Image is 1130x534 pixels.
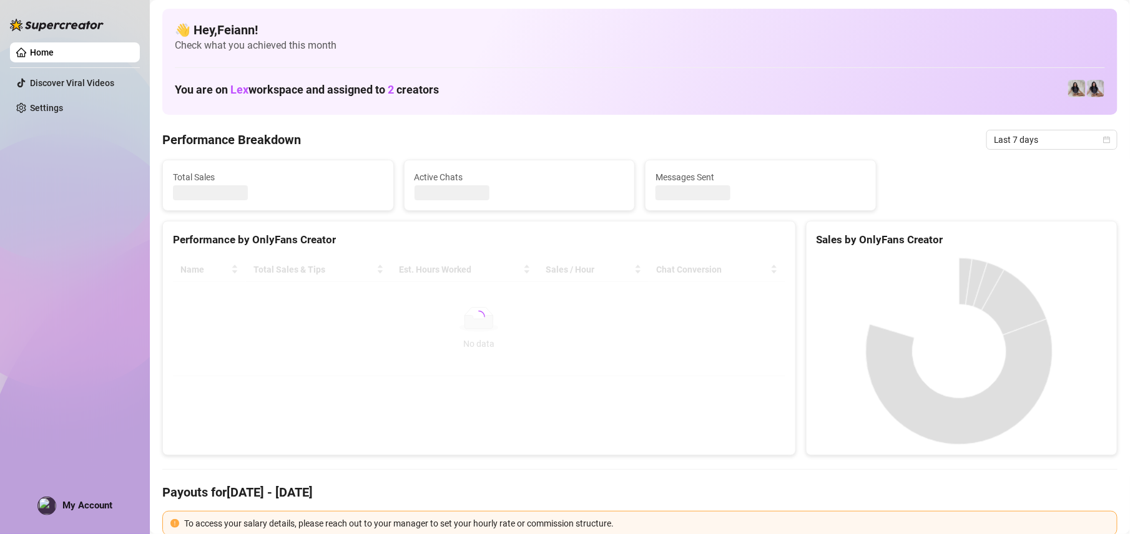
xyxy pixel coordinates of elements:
a: Home [30,47,54,57]
img: Francesca [1087,80,1104,97]
span: loading [472,310,486,324]
span: calendar [1103,136,1111,143]
a: Discover Viral Videos [30,78,114,88]
span: Last 7 days [994,130,1110,149]
span: 2 [388,83,394,96]
span: exclamation-circle [170,519,179,528]
h4: Performance Breakdown [162,131,301,148]
span: Active Chats [415,170,625,184]
div: Performance by OnlyFans Creator [173,231,785,248]
a: Settings [30,103,63,113]
img: logo-BBDzfeDw.svg [10,19,104,31]
div: To access your salary details, please reach out to your manager to set your hourly rate or commis... [184,517,1109,530]
span: Messages Sent [656,170,866,184]
h1: You are on workspace and assigned to creators [175,83,439,97]
h4: 👋 Hey, Feiann ! [175,21,1105,39]
span: Total Sales [173,170,383,184]
div: Sales by OnlyFans Creator [817,231,1107,248]
span: Check what you achieved this month [175,39,1105,52]
img: profilePics%2FMOLWZQSXvfM60zO7sy7eR3cMqNk1.jpeg [38,497,56,515]
h4: Payouts for [DATE] - [DATE] [162,483,1118,501]
img: Francesca [1068,80,1086,97]
span: My Account [62,500,112,511]
span: Lex [230,83,248,96]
